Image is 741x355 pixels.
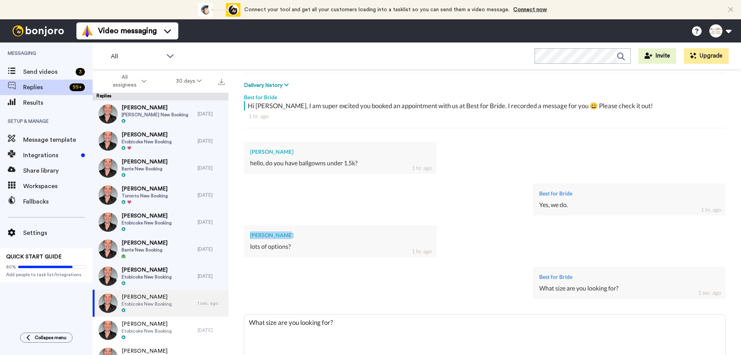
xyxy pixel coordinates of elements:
a: [PERSON_NAME]Etobicoke New Booking[DATE] [93,263,228,290]
a: [PERSON_NAME]Barrie New Booking[DATE] [93,236,228,263]
span: [PERSON_NAME] [122,158,167,166]
a: [PERSON_NAME][PERSON_NAME] New Booking[DATE] [93,100,228,127]
span: Collapse menu [35,335,66,341]
img: 8a1051ef-e1f3-473a-a784-a8a198b0a1cd-thumb.jpg [98,267,118,286]
button: Delivery history [244,81,291,90]
div: 99 + [69,83,85,91]
span: Send videos [23,67,73,76]
img: export.svg [218,79,225,85]
div: [PERSON_NAME] [250,231,430,239]
div: Yes, we do. [539,200,719,209]
div: hello, do you have ballgowns under 1.5k? [250,159,430,168]
span: Settings [23,228,93,238]
span: Etobicoke New Booking [122,274,172,280]
span: Video messaging [98,25,157,36]
span: [PERSON_NAME] [122,293,172,301]
a: [PERSON_NAME]Etobicoke New Booking1 sec. ago [93,290,228,317]
span: [PERSON_NAME] [122,104,188,112]
span: Fallbacks [23,197,93,206]
div: 1 hr. ago [249,112,721,120]
a: [PERSON_NAME]Etobicoke New Booking[DATE] [93,209,228,236]
div: [DATE] [198,246,225,252]
span: Message template [23,135,93,144]
button: Export all results that match these filters now. [216,75,227,87]
div: Hi [PERSON_NAME], I am super excited you booked an appointment with us at Best for Bride. I recor... [248,101,724,110]
div: What size are you looking for? [539,284,719,293]
div: [PERSON_NAME] [250,148,430,156]
span: Etobicoke New Booking [122,301,172,307]
img: 3a8b897e-b291-4b11-8b74-09940450cbe0-thumb.jpg [98,131,118,151]
span: Toronto New Booking [122,193,168,199]
img: 79e81abd-d6cd-47dd-97d1-b0eff9858f25-thumb.jpg [98,321,118,340]
span: [PERSON_NAME] [122,185,168,193]
button: Invite [638,48,676,64]
div: 3 [76,68,85,76]
a: Connect now [513,7,547,12]
div: 1 hr. ago [701,206,721,214]
img: f4e70438-8d6e-4a84-b211-887d6acfb843-thumb.jpg [98,185,118,205]
span: All [111,52,162,61]
div: 1 sec. ago [698,289,721,297]
span: Replies [23,83,66,92]
div: lots of options? [250,242,430,251]
div: Replies [93,93,228,100]
a: [PERSON_NAME]Etobicoke New Booking[DATE] [93,317,228,344]
img: 0d322bcd-e2d2-4612-b70c-9646658d9d9a-thumb.jpg [98,239,118,259]
img: b16b2559-be6a-4022-b263-6e3e39f3438e-thumb.jpg [98,294,118,313]
span: [PERSON_NAME] [122,212,172,220]
div: [DATE] [198,219,225,225]
span: [PERSON_NAME] New Booking [122,112,188,118]
span: [PERSON_NAME] [122,320,172,328]
span: Share library [23,166,93,175]
span: [PERSON_NAME] [122,239,167,247]
span: Etobicoke New Booking [122,328,172,334]
div: [DATE] [198,192,225,198]
span: 80% [6,264,16,270]
div: [DATE] [198,327,225,333]
span: QUICK START GUIDE [6,254,62,260]
div: animation [198,3,240,17]
img: e9b3ce96-1693-496e-828f-109a94c20d5c-thumb.jpg [98,158,118,178]
span: [PERSON_NAME] [122,266,172,274]
img: 7e62bfcd-fc44-4e71-bb7a-81b1f8c116d2-thumb.jpg [98,104,118,124]
button: Collapse menu [20,333,73,343]
a: [PERSON_NAME]Barrie New Booking[DATE] [93,155,228,182]
span: Add people to task list/Integrations [6,272,86,278]
div: 1 hr. ago [412,164,432,172]
div: [DATE] [198,273,225,279]
div: 1 hr. ago [412,248,432,255]
div: Best for Bride [539,273,719,281]
img: 9a7865db-0038-47f0-a783-8f8a193ffddc-thumb.jpg [98,212,118,232]
span: Barrie New Booking [122,247,167,253]
span: [PERSON_NAME] [122,347,172,355]
span: Workspaces [23,182,93,191]
a: [PERSON_NAME]Toronto New Booking[DATE] [93,182,228,209]
a: [PERSON_NAME]Etobicoke New Booking[DATE] [93,127,228,155]
button: 30 days [161,74,217,88]
span: [PERSON_NAME] [122,131,172,139]
div: [DATE] [198,111,225,117]
span: Results [23,98,93,107]
span: Barrie New Booking [122,166,167,172]
button: All assignees [94,70,161,92]
span: All assignees [109,73,140,89]
img: bj-logo-header-white.svg [9,25,67,36]
span: Integrations [23,151,78,160]
span: Etobicoke New Booking [122,139,172,145]
div: Best for Bride [539,190,719,197]
div: [DATE] [198,138,225,144]
div: 1 sec. ago [198,300,225,306]
div: [DATE] [198,165,225,171]
span: Connect your tool and get all your customers loading into a tasklist so you can send them a video... [244,7,509,12]
span: Etobicoke New Booking [122,220,172,226]
button: Upgrade [684,48,729,64]
img: vm-color.svg [81,25,93,37]
div: Best for Bride [244,90,726,101]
